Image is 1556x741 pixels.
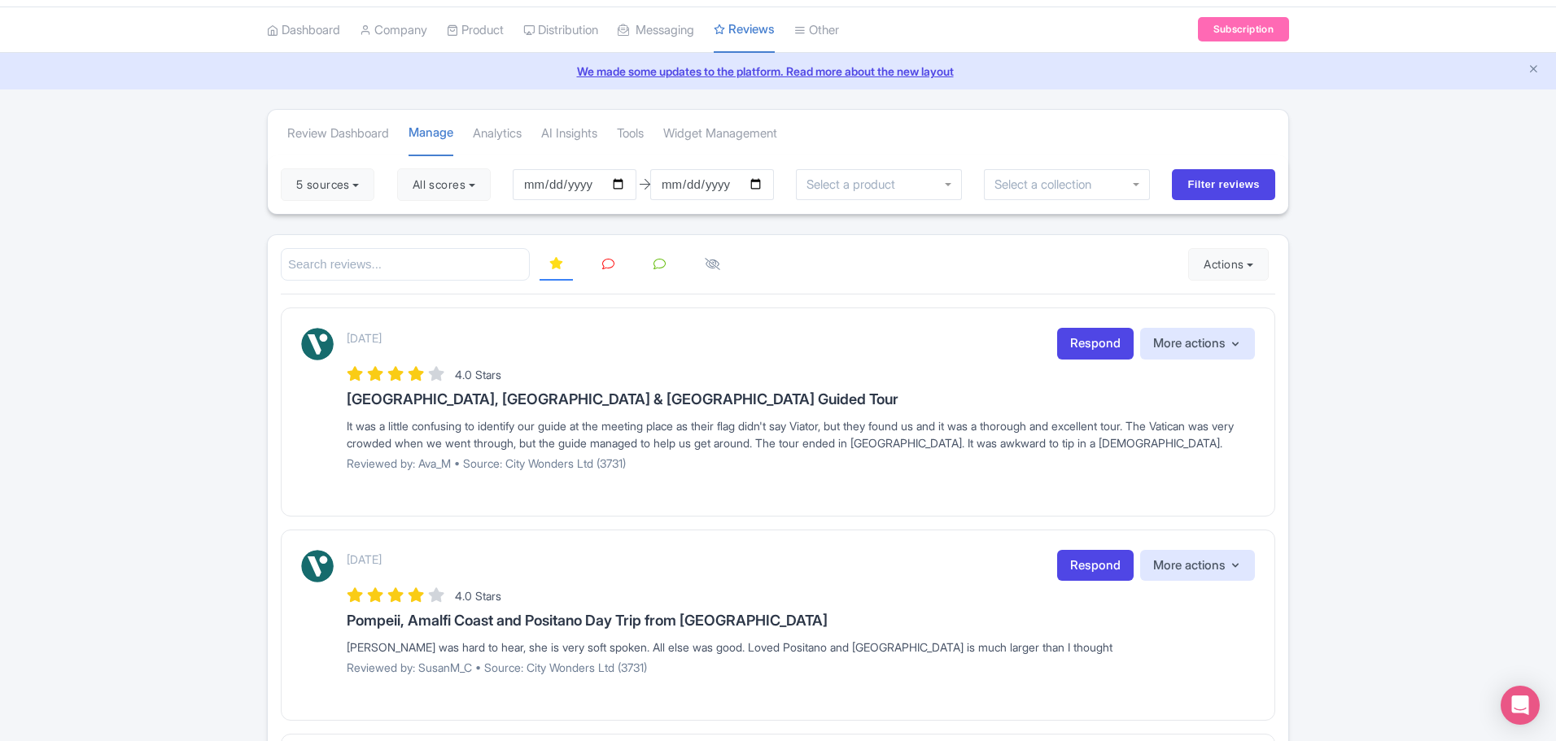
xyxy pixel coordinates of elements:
[1528,61,1540,80] button: Close announcement
[618,8,694,53] a: Messaging
[663,111,777,156] a: Widget Management
[267,8,340,53] a: Dashboard
[347,391,1255,408] h3: [GEOGRAPHIC_DATA], [GEOGRAPHIC_DATA] & [GEOGRAPHIC_DATA] Guided Tour
[347,417,1255,451] div: It was a little confusing to identify our guide at the meeting place as their flag didn't say Via...
[1057,550,1134,582] a: Respond
[447,8,504,53] a: Product
[1501,686,1540,725] div: Open Intercom Messenger
[281,168,374,201] button: 5 sources
[397,168,491,201] button: All scores
[287,111,389,156] a: Review Dashboard
[347,551,382,568] p: [DATE]
[994,177,1103,192] input: Select a collection
[10,63,1546,80] a: We made some updates to the platform. Read more about the new layout
[806,177,904,192] input: Select a product
[714,7,775,54] a: Reviews
[409,111,453,157] a: Manage
[347,639,1255,656] div: [PERSON_NAME] was hard to hear, she is very soft spoken. All else was good. Loved Positano and [G...
[1140,328,1255,360] button: More actions
[301,550,334,582] img: Viator Logo
[617,111,644,156] a: Tools
[523,8,598,53] a: Distribution
[541,111,597,156] a: AI Insights
[1140,550,1255,582] button: More actions
[473,111,522,156] a: Analytics
[455,589,501,603] span: 4.0 Stars
[301,328,334,360] img: Viator Logo
[347,455,1255,472] p: Reviewed by: Ava_M • Source: City Wonders Ltd (3731)
[1057,328,1134,360] a: Respond
[347,659,1255,676] p: Reviewed by: SusanM_C • Source: City Wonders Ltd (3731)
[455,368,501,381] span: 4.0 Stars
[347,329,382,347] p: [DATE]
[1188,248,1269,281] button: Actions
[1198,17,1289,41] a: Subscription
[794,8,839,53] a: Other
[360,8,427,53] a: Company
[347,612,1255,629] h3: Pompeii, Amalfi Coast and Positano Day Trip from [GEOGRAPHIC_DATA]
[281,248,530,281] input: Search reviews...
[1172,169,1275,200] input: Filter reviews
